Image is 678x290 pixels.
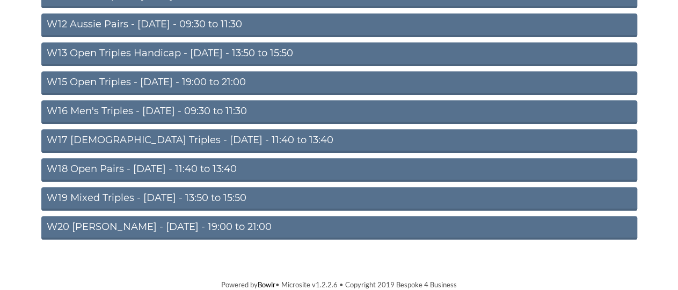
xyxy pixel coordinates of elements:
[41,100,637,124] a: W16 Men's Triples - [DATE] - 09:30 to 11:30
[41,216,637,240] a: W20 [PERSON_NAME] - [DATE] - 19:00 to 21:00
[221,280,457,289] span: Powered by • Microsite v1.2.2.6 • Copyright 2019 Bespoke 4 Business
[258,280,275,289] a: Bowlr
[41,187,637,211] a: W19 Mixed Triples - [DATE] - 13:50 to 15:50
[41,158,637,182] a: W18 Open Pairs - [DATE] - 11:40 to 13:40
[41,13,637,37] a: W12 Aussie Pairs - [DATE] - 09:30 to 11:30
[41,71,637,95] a: W15 Open Triples - [DATE] - 19:00 to 21:00
[41,129,637,153] a: W17 [DEMOGRAPHIC_DATA] Triples - [DATE] - 11:40 to 13:40
[41,42,637,66] a: W13 Open Triples Handicap - [DATE] - 13:50 to 15:50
